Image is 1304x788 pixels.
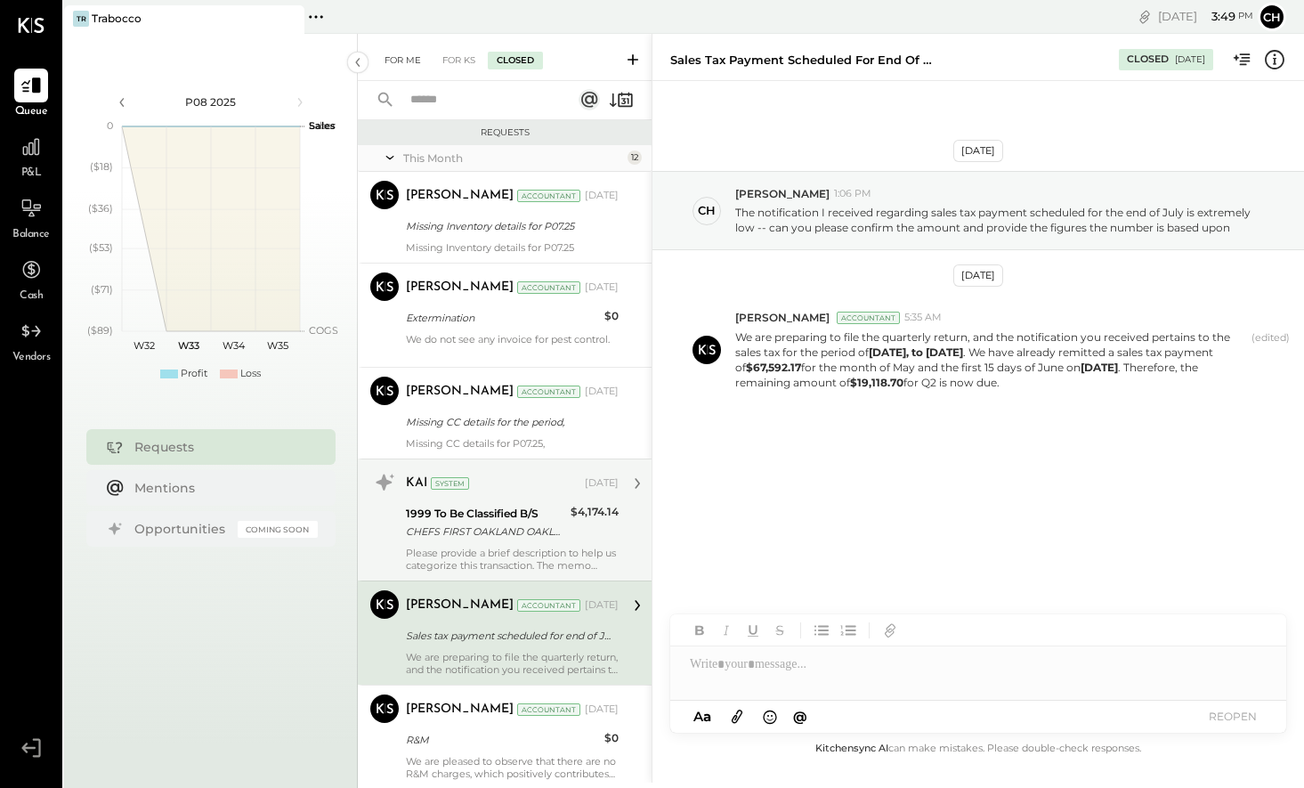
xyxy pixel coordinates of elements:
div: For KS [433,52,484,69]
span: 5:35 AM [904,311,942,325]
span: a [703,708,711,725]
text: W35 [267,339,288,352]
span: [PERSON_NAME] [735,186,830,201]
button: Bold [688,619,711,642]
div: Accountant [517,599,580,612]
button: Add URL [879,619,902,642]
div: [PERSON_NAME] [406,383,514,401]
div: Accountant [837,312,900,324]
a: Vendors [1,314,61,366]
text: W34 [222,339,245,352]
div: [PERSON_NAME] [406,279,514,297]
div: Requests [134,438,309,456]
div: Please provide a brief description to help us categorize this transaction. The memo might be help... [406,547,619,572]
button: Italic [715,619,738,642]
span: (edited) [1251,331,1290,391]
div: For Me [376,52,430,69]
div: [DATE] [585,598,619,613]
div: $0 [604,729,619,747]
button: Unordered List [810,619,833,642]
div: 12 [628,150,642,165]
a: Queue [1,69,61,120]
div: [PERSON_NAME] [406,701,514,719]
text: Sales [309,119,336,132]
div: [DATE] [585,280,619,295]
span: Vendors [12,350,51,366]
text: ($18) [90,160,113,173]
div: $0 [604,307,619,325]
span: P&L [21,166,42,182]
text: W32 [134,339,155,352]
div: Closed [1127,53,1169,67]
button: REOPEN [1197,704,1268,728]
a: Balance [1,191,61,243]
div: [DATE] [585,189,619,203]
text: ($89) [87,324,113,337]
div: 1999 To Be Classified B/S [406,505,565,523]
div: We are pleased to observe that there are no R&M charges, which positively contributes to your pro... [406,755,619,780]
div: Mentions [134,479,309,497]
div: [PERSON_NAME] [406,597,514,614]
div: Accountant [517,386,580,398]
span: Queue [15,104,48,120]
div: [DATE] [953,140,1003,162]
div: Extermination [406,309,599,327]
div: We do not see any invoice for pest control. [406,333,619,358]
div: [DATE] [585,385,619,399]
div: System [431,477,469,490]
div: copy link [1136,7,1154,26]
div: KAI [406,475,427,492]
span: @ [793,708,807,725]
span: Balance [12,227,50,243]
text: 0 [107,119,113,132]
p: The notification I received regarding sales tax payment scheduled for the end of July is extremel... [735,205,1262,235]
div: Missing Inventory details for P07.25 [406,217,613,235]
div: [DATE] [1158,8,1253,25]
button: Ordered List [837,619,860,642]
div: Accountant [517,281,580,294]
text: COGS [309,324,338,337]
a: P&L [1,130,61,182]
div: Missing Inventory details for P07.25 [406,241,619,254]
span: 1:06 PM [834,187,871,201]
div: Trabocco [92,11,142,26]
div: Sales tax payment scheduled for end of July [406,627,613,645]
a: Cash [1,253,61,305]
div: This Month [403,150,623,166]
div: Closed [488,52,543,69]
div: [PERSON_NAME] [406,187,514,205]
div: Accountant [517,703,580,716]
strong: $19,118.70 [850,376,903,389]
div: [DATE] [585,703,619,717]
button: Strikethrough [768,619,791,642]
button: @ [788,705,813,727]
div: $4,174.14 [571,503,619,521]
strong: [DATE] [1081,361,1118,374]
div: ch [698,202,716,219]
text: ($71) [91,283,113,296]
div: Loss [240,367,261,381]
button: Underline [741,619,765,642]
div: Accountant [517,190,580,202]
div: Opportunities [134,520,229,538]
div: Missing CC details for P07.25, [406,437,619,450]
div: [DATE] [953,264,1003,287]
p: We are preparing to file the quarterly return, and the notification you received pertains to the ... [735,329,1244,391]
div: Coming Soon [238,521,318,538]
div: Sales tax payment scheduled for end of July [670,52,937,69]
div: CHEFS FIRST OAKLAND OAKLAND CA 06/30 [406,523,565,540]
div: [DATE] [1175,53,1205,66]
div: [DATE] [585,476,619,491]
div: P08 2025 [135,94,287,110]
div: Profit [181,367,207,381]
button: Aa [688,707,717,727]
span: Cash [20,288,43,305]
div: Missing CC details for the period, [406,413,613,431]
text: ($36) [88,202,113,215]
span: [PERSON_NAME] [735,310,830,325]
div: R&M [406,731,599,749]
strong: [DATE], to [DATE] [869,345,963,359]
button: ch [1258,3,1286,31]
div: Requests [367,126,643,139]
div: Tr [73,11,89,27]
